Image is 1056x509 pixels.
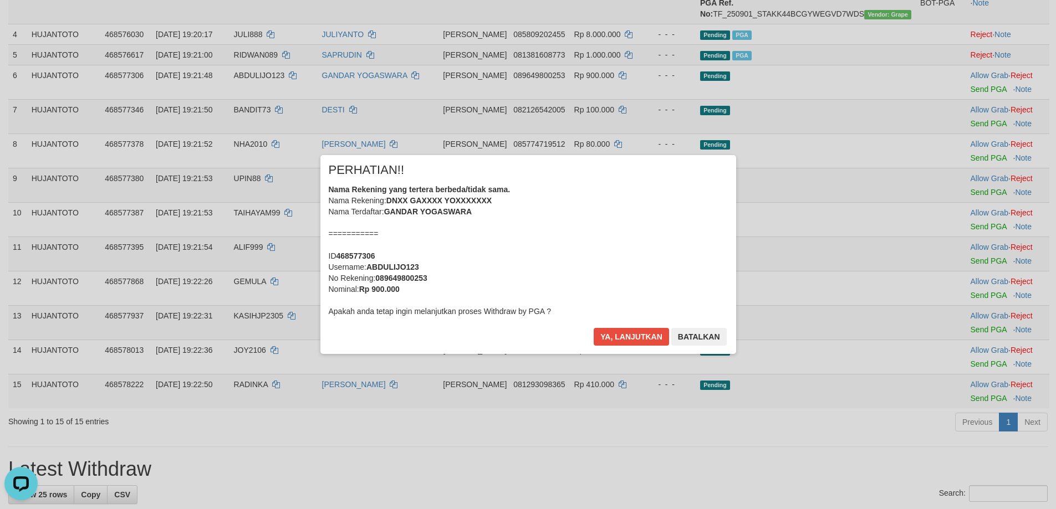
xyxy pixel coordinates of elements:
[359,285,400,294] b: Rp 900.000
[386,196,492,205] b: DNXX GAXXXX YOXXXXXXX
[329,184,728,317] div: Nama Rekening: Nama Terdaftar: =========== ID Username: No Rekening: Nominal: Apakah anda tetap i...
[329,164,405,176] span: PERHATIAN!!
[366,263,419,271] b: ABDULIJO123
[594,328,669,346] button: Ya, lanjutkan
[384,207,472,216] b: GANDAR YOGASWARA
[329,185,511,194] b: Nama Rekening yang tertera berbeda/tidak sama.
[4,4,38,38] button: Open LiveChat chat widget
[375,274,427,282] b: 089649800253
[671,328,727,346] button: Batalkan
[336,251,375,260] b: 468577306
